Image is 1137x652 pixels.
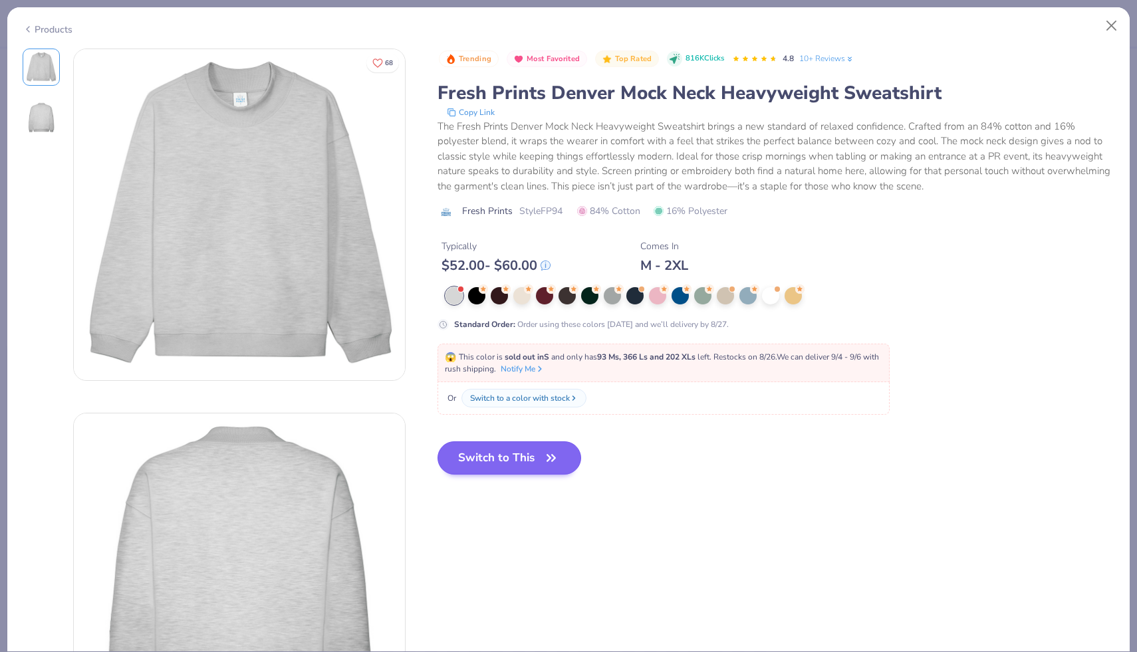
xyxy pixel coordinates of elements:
[597,352,695,362] strong: 93 Ms, 366 Ls and 202 XLs
[438,441,582,475] button: Switch to This
[577,204,640,218] span: 84% Cotton
[459,55,491,62] span: Trending
[507,51,587,68] button: Badge Button
[445,351,456,364] span: 😱
[615,55,652,62] span: Top Rated
[501,363,545,375] button: Notify Me
[505,352,549,362] strong: sold out in S
[654,204,727,218] span: 16% Polyester
[25,51,57,83] img: Front
[74,49,405,380] img: Front
[799,53,854,64] a: 10+ Reviews
[527,55,580,62] span: Most Favorited
[461,389,586,407] button: Switch to a color with stock
[442,257,551,274] div: $ 52.00 - $ 60.00
[686,53,724,64] span: 816K Clicks
[439,51,499,68] button: Badge Button
[438,207,455,217] img: brand logo
[438,119,1115,194] div: The Fresh Prints Denver Mock Neck Heavyweight Sweatshirt brings a new standard of relaxed confide...
[445,54,456,64] img: Trending sort
[783,53,794,64] span: 4.8
[732,49,777,70] div: 4.8 Stars
[602,54,612,64] img: Top Rated sort
[385,60,393,66] span: 68
[445,392,456,404] span: Or
[470,392,570,404] div: Switch to a color with stock
[25,102,57,134] img: Back
[23,23,72,37] div: Products
[366,53,399,72] button: Like
[595,51,659,68] button: Badge Button
[640,239,688,253] div: Comes In
[519,204,563,218] span: Style FP94
[454,319,515,330] strong: Standard Order :
[462,204,513,218] span: Fresh Prints
[640,257,688,274] div: M - 2XL
[513,54,524,64] img: Most Favorited sort
[442,239,551,253] div: Typically
[445,352,879,374] span: This color is and only has left . Restocks on 8/26. We can deliver 9/4 - 9/6 with rush shipping.
[1099,13,1124,39] button: Close
[454,318,729,330] div: Order using these colors [DATE] and we’ll delivery by 8/27.
[443,106,499,119] button: copy to clipboard
[438,80,1115,106] div: Fresh Prints Denver Mock Neck Heavyweight Sweatshirt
